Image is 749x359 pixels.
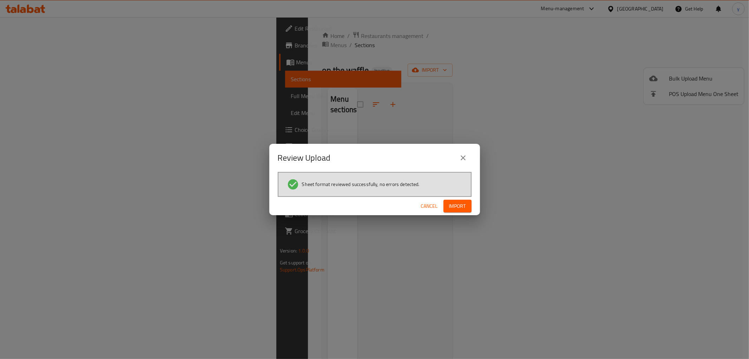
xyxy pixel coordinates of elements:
[449,202,466,211] span: Import
[278,152,331,164] h2: Review Upload
[418,200,441,213] button: Cancel
[455,149,472,166] button: close
[444,200,472,213] button: Import
[302,181,420,188] span: Sheet format reviewed successfully, no errors detected.
[421,202,438,211] span: Cancel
